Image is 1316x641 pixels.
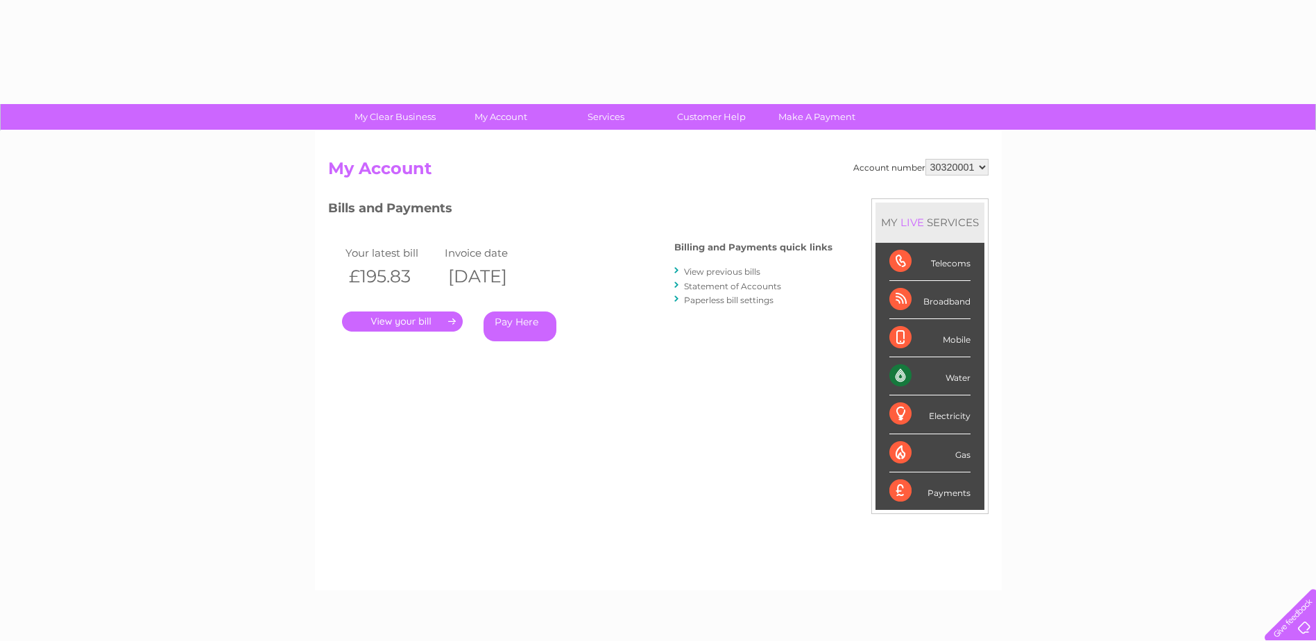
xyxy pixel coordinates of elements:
[484,311,556,341] a: Pay Here
[441,262,541,291] th: [DATE]
[889,357,971,395] div: Water
[328,159,989,185] h2: My Account
[889,434,971,472] div: Gas
[654,104,769,130] a: Customer Help
[875,203,984,242] div: MY SERVICES
[684,281,781,291] a: Statement of Accounts
[889,319,971,357] div: Mobile
[760,104,874,130] a: Make A Payment
[342,262,442,291] th: £195.83
[441,243,541,262] td: Invoice date
[853,159,989,176] div: Account number
[338,104,452,130] a: My Clear Business
[443,104,558,130] a: My Account
[889,472,971,510] div: Payments
[549,104,663,130] a: Services
[889,395,971,434] div: Electricity
[889,243,971,281] div: Telecoms
[328,198,832,223] h3: Bills and Payments
[889,281,971,319] div: Broadband
[898,216,927,229] div: LIVE
[342,311,463,332] a: .
[342,243,442,262] td: Your latest bill
[684,295,774,305] a: Paperless bill settings
[674,242,832,253] h4: Billing and Payments quick links
[684,266,760,277] a: View previous bills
